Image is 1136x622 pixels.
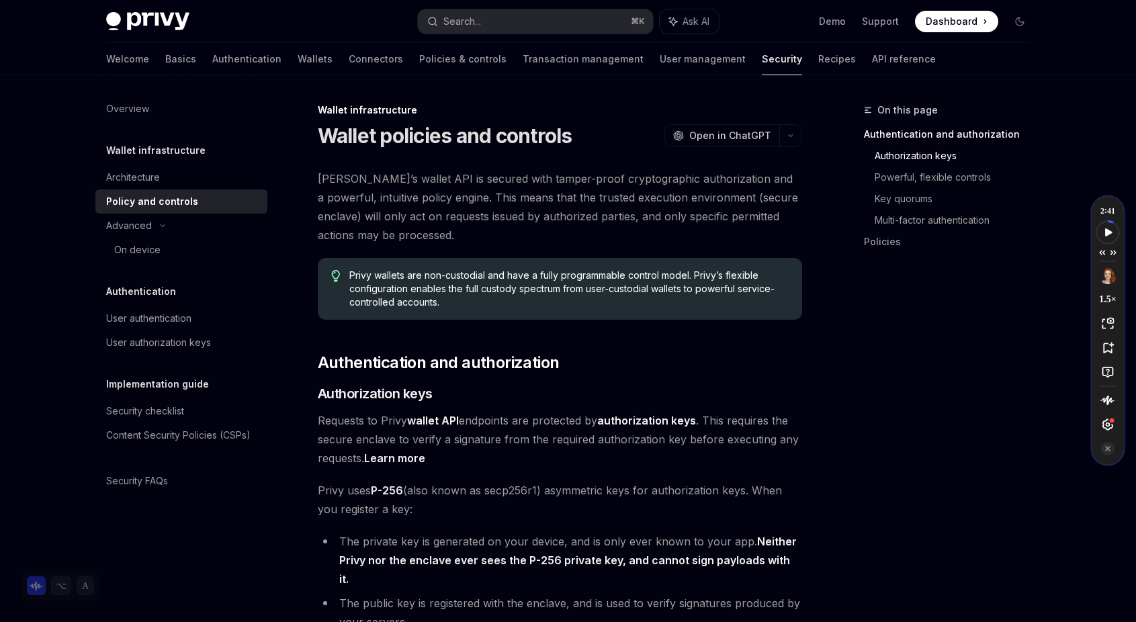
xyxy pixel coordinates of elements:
[875,145,1041,167] a: Authorization keys
[407,414,459,428] a: wallet API
[443,13,481,30] div: Search...
[364,451,425,465] a: Learn more
[114,242,161,258] div: On device
[165,43,196,75] a: Basics
[95,399,267,423] a: Security checklist
[106,403,184,419] div: Security checklist
[95,423,267,447] a: Content Security Policies (CSPs)
[915,11,998,32] a: Dashboard
[660,43,746,75] a: User management
[872,43,936,75] a: API reference
[318,352,560,373] span: Authentication and authorization
[631,16,645,27] span: ⌘ K
[597,414,696,427] strong: authorization keys
[819,15,846,28] a: Demo
[926,15,977,28] span: Dashboard
[95,306,267,330] a: User authentication
[318,411,802,468] span: Requests to Privy endpoints are protected by . This requires the secure enclave to verify a signa...
[762,43,802,75] a: Security
[683,15,709,28] span: Ask AI
[106,283,176,300] h5: Authentication
[349,269,788,309] span: Privy wallets are non-custodial and have a fully programmable control model. Privy’s flexible con...
[106,473,168,489] div: Security FAQs
[875,167,1041,188] a: Powerful, flexible controls
[877,102,938,118] span: On this page
[95,238,267,262] a: On device
[95,165,267,189] a: Architecture
[371,484,403,498] a: P-256
[660,9,719,34] button: Ask AI
[875,210,1041,231] a: Multi-factor authentication
[864,124,1041,145] a: Authentication and authorization
[318,124,572,148] h1: Wallet policies and controls
[106,218,152,234] div: Advanced
[318,384,433,403] span: Authorization keys
[106,335,211,351] div: User authorization keys
[95,469,267,493] a: Security FAQs
[106,142,206,159] h5: Wallet infrastructure
[318,169,802,245] span: [PERSON_NAME]’s wallet API is secured with tamper-proof cryptographic authorization and a powerfu...
[875,188,1041,210] a: Key quorums
[664,124,779,147] button: Open in ChatGPT
[318,532,802,588] li: The private key is generated on your device, and is only ever known to your app.
[106,310,191,326] div: User authentication
[95,97,267,121] a: Overview
[419,43,507,75] a: Policies & controls
[95,189,267,214] a: Policy and controls
[298,43,333,75] a: Wallets
[106,12,189,31] img: dark logo
[106,101,149,117] div: Overview
[418,9,653,34] button: Search...⌘K
[1009,11,1031,32] button: Toggle dark mode
[331,270,341,282] svg: Tip
[818,43,856,75] a: Recipes
[318,103,802,117] div: Wallet infrastructure
[106,427,251,443] div: Content Security Policies (CSPs)
[106,193,198,210] div: Policy and controls
[689,129,771,142] span: Open in ChatGPT
[106,43,149,75] a: Welcome
[318,481,802,519] span: Privy uses (also known as secp256r1) asymmetric keys for authorization keys. When you register a ...
[106,376,209,392] h5: Implementation guide
[95,330,267,355] a: User authorization keys
[862,15,899,28] a: Support
[523,43,644,75] a: Transaction management
[864,231,1041,253] a: Policies
[106,169,160,185] div: Architecture
[212,43,281,75] a: Authentication
[349,43,403,75] a: Connectors
[339,535,797,586] strong: Neither Privy nor the enclave ever sees the P-256 private key, and cannot sign payloads with it.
